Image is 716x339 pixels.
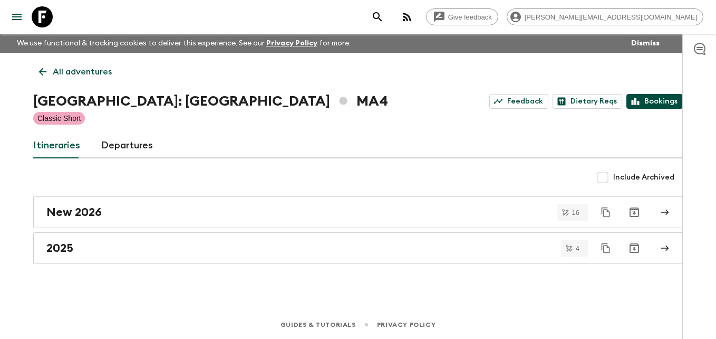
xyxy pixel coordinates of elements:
[553,94,622,109] a: Dietary Reqs
[626,94,683,109] a: Bookings
[377,319,436,331] a: Privacy Policy
[46,205,102,219] h2: New 2026
[489,94,548,109] a: Feedback
[6,6,27,27] button: menu
[266,40,317,47] a: Privacy Policy
[596,239,615,258] button: Duplicate
[33,61,118,82] a: All adventures
[426,8,498,25] a: Give feedback
[33,232,683,264] a: 2025
[367,6,388,27] button: search adventures
[569,245,586,252] span: 4
[628,36,662,51] button: Dismiss
[13,34,355,53] p: We use functional & tracking cookies to deliver this experience. See our for more.
[566,209,586,216] span: 16
[33,133,80,158] a: Itineraries
[596,203,615,222] button: Duplicate
[37,113,81,124] p: Classic Short
[624,238,645,259] button: Archive
[46,241,73,255] h2: 2025
[33,196,683,228] a: New 2026
[519,13,703,21] span: [PERSON_NAME][EMAIL_ADDRESS][DOMAIN_NAME]
[624,202,645,223] button: Archive
[507,8,703,25] div: [PERSON_NAME][EMAIL_ADDRESS][DOMAIN_NAME]
[53,65,112,78] p: All adventures
[280,319,356,331] a: Guides & Tutorials
[442,13,498,21] span: Give feedback
[33,91,388,112] h1: [GEOGRAPHIC_DATA]: [GEOGRAPHIC_DATA] MA4
[101,133,153,158] a: Departures
[613,172,674,183] span: Include Archived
